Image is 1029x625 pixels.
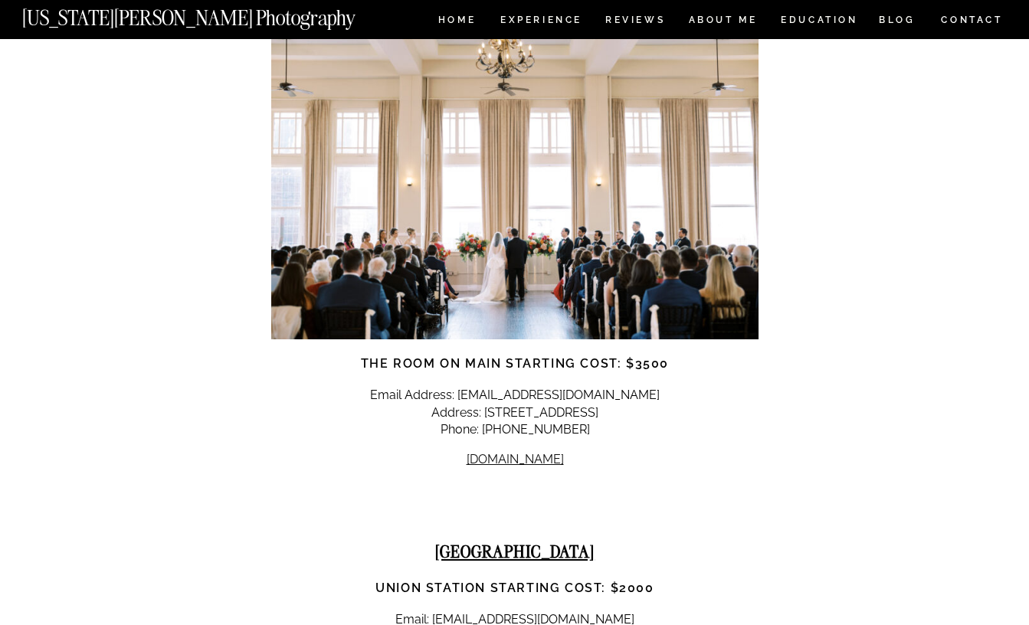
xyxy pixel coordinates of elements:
a: [DOMAIN_NAME] [467,452,564,466]
a: [US_STATE][PERSON_NAME] Photography [22,8,407,21]
a: BLOG [879,15,916,28]
strong: Union Station Starting Cost: $2000 [375,581,654,595]
a: EDUCATION [779,15,860,28]
img: Dallas wedding venues [271,15,759,339]
a: REVIEWS [605,15,663,28]
p: Email Address: [EMAIL_ADDRESS][DOMAIN_NAME] Address: [STREET_ADDRESS] Phone: [PHONE_NUMBER] [260,387,771,438]
a: HOME [435,15,479,28]
a: Experience [500,15,581,28]
strong: [GEOGRAPHIC_DATA] [435,540,595,562]
a: CONTACT [940,11,1004,28]
a: ABOUT ME [688,15,758,28]
strong: The Room on Main Starting Cost: $3500 [361,356,669,371]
